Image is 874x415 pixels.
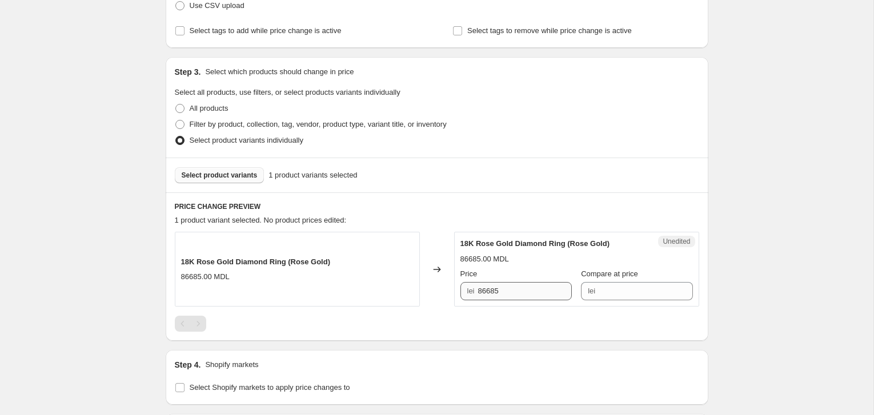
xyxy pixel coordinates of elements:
[460,253,509,265] div: 86685.00 MDL
[175,66,201,78] h2: Step 3.
[663,237,690,246] span: Unedited
[467,26,632,35] span: Select tags to remove while price change is active
[190,26,342,35] span: Select tags to add while price change is active
[460,269,478,278] span: Price
[205,359,258,370] p: Shopify markets
[175,359,201,370] h2: Step 4.
[175,167,264,183] button: Select product variants
[460,239,610,248] span: 18K Rose Gold Diamond Ring (Rose Gold)
[268,170,357,181] span: 1 product variants selected
[190,104,228,112] span: All products
[182,171,258,180] span: Select product variants
[205,66,354,78] p: Select which products should change in price
[175,316,206,332] nav: Pagination
[175,216,347,224] span: 1 product variant selected. No product prices edited:
[181,271,230,283] div: 86685.00 MDL
[190,120,447,128] span: Filter by product, collection, tag, vendor, product type, variant title, or inventory
[190,383,350,392] span: Select Shopify markets to apply price changes to
[588,287,595,295] span: lei
[175,88,400,96] span: Select all products, use filters, or select products variants individually
[581,269,638,278] span: Compare at price
[175,202,699,211] h6: PRICE CHANGE PREVIEW
[190,1,244,10] span: Use CSV upload
[181,257,330,266] span: 18K Rose Gold Diamond Ring (Rose Gold)
[467,287,475,295] span: lei
[190,136,303,144] span: Select product variants individually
